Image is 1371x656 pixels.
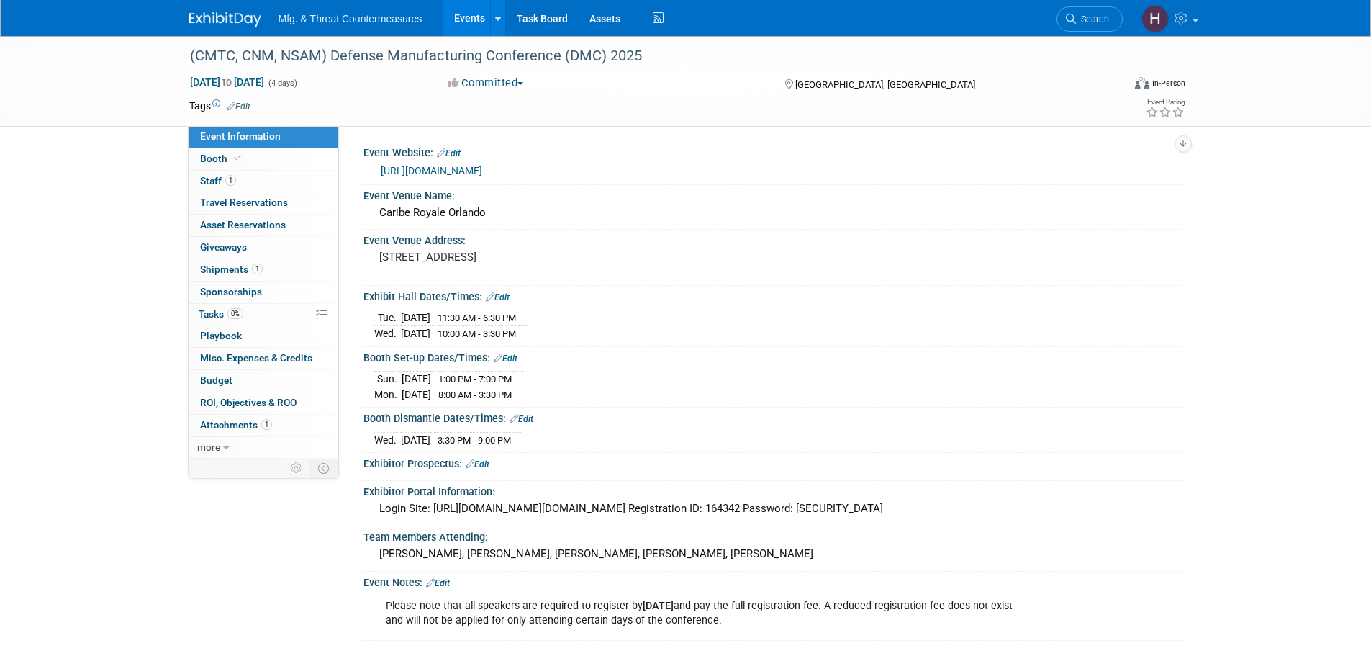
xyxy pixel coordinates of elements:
span: to [220,76,234,88]
span: Tasks [199,308,243,320]
span: 11:30 AM - 6:30 PM [438,313,516,323]
a: Misc. Expenses & Credits [189,348,338,369]
a: Booth [189,148,338,170]
span: Attachments [200,419,272,431]
td: Mon. [374,387,402,402]
div: Event Rating [1146,99,1185,106]
div: Exhibitor Portal Information: [363,481,1182,499]
a: Budget [189,370,338,392]
td: Wed. [374,432,401,447]
span: [DATE] [DATE] [189,76,265,89]
span: Staff [200,175,236,187]
a: [URL][DOMAIN_NAME] [381,165,482,176]
span: 1 [261,419,272,430]
span: 3:30 PM - 9:00 PM [438,435,511,446]
span: Budget [200,374,232,386]
td: [DATE] [402,387,431,402]
div: Event Venue Address: [363,230,1182,248]
a: Shipments1 [189,259,338,281]
a: Sponsorships [189,282,338,303]
span: Travel Reservations [200,197,288,208]
div: Exhibitor Prospectus: [363,453,1182,472]
b: [DATE] [643,600,674,612]
div: Event Venue Name: [363,185,1182,203]
div: [PERSON_NAME], [PERSON_NAME], [PERSON_NAME], [PERSON_NAME], [PERSON_NAME] [374,543,1172,565]
td: Personalize Event Tab Strip [284,459,309,477]
td: Sun. [374,372,402,387]
span: Sponsorships [200,286,262,297]
span: Mfg. & Threat Countermeasures [279,13,422,24]
a: Asset Reservations [189,215,338,236]
span: 1:00 PM - 7:00 PM [438,374,512,385]
a: ROI, Objectives & ROO [189,392,338,414]
div: Event Website: [363,142,1182,161]
div: Login Site: [URL][DOMAIN_NAME][DOMAIN_NAME] Registration ID: 164342 Password: [SECURITY_DATA] [374,498,1172,520]
a: Edit [466,459,489,469]
a: more [189,437,338,459]
div: Booth Dismantle Dates/Times: [363,408,1182,426]
span: Booth [200,153,244,164]
a: Search [1056,6,1123,32]
td: Wed. [374,326,401,341]
div: Please note that all speakers are required to register by and pay the full registration fee. A re... [376,592,1024,635]
a: Edit [227,102,250,112]
a: Attachments1 [189,415,338,436]
td: [DATE] [401,310,430,326]
td: [DATE] [402,372,431,387]
a: Edit [486,292,510,302]
a: Edit [437,148,461,158]
span: 8:00 AM - 3:30 PM [438,390,512,400]
div: Event Notes: [363,572,1182,590]
div: (CMTC, CNM, NSAM) Defense Manufacturing Conference (DMC) 2025 [185,43,1101,69]
pre: [STREET_ADDRESS] [379,251,689,264]
span: [GEOGRAPHIC_DATA], [GEOGRAPHIC_DATA] [795,79,975,90]
a: Staff1 [189,171,338,192]
span: Giveaways [200,241,247,253]
div: Caribe Royale Orlando [374,202,1172,224]
span: Asset Reservations [200,219,286,230]
a: Travel Reservations [189,192,338,214]
td: Tue. [374,310,401,326]
td: [DATE] [401,432,430,447]
span: more [197,441,220,453]
span: ROI, Objectives & ROO [200,397,297,408]
a: Edit [494,354,517,364]
img: Hillary Hawkins [1141,5,1169,32]
div: Exhibit Hall Dates/Times: [363,286,1182,305]
span: 10:00 AM - 3:30 PM [438,328,516,339]
button: Committed [443,76,529,91]
span: Misc. Expenses & Credits [200,352,312,364]
td: [DATE] [401,326,430,341]
a: Event Information [189,126,338,148]
span: 0% [227,308,243,319]
a: Edit [510,414,533,424]
div: Booth Set-up Dates/Times: [363,347,1182,366]
a: Playbook [189,325,338,347]
a: Giveaways [189,237,338,259]
a: Edit [426,578,450,588]
img: ExhibitDay [189,12,261,27]
div: Event Format [1038,75,1186,96]
span: Event Information [200,130,281,142]
span: 1 [252,264,263,274]
i: Booth reservation complete [234,154,241,162]
span: (4 days) [267,78,297,88]
div: In-Person [1151,78,1185,89]
span: 1 [225,175,236,186]
span: Search [1076,14,1109,24]
span: Shipments [200,264,263,275]
td: Toggle Event Tabs [309,459,338,477]
td: Tags [189,99,250,113]
a: Tasks0% [189,304,338,325]
img: Format-Inperson.png [1135,77,1149,89]
span: Playbook [200,330,242,341]
div: Team Members Attending: [363,526,1182,544]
